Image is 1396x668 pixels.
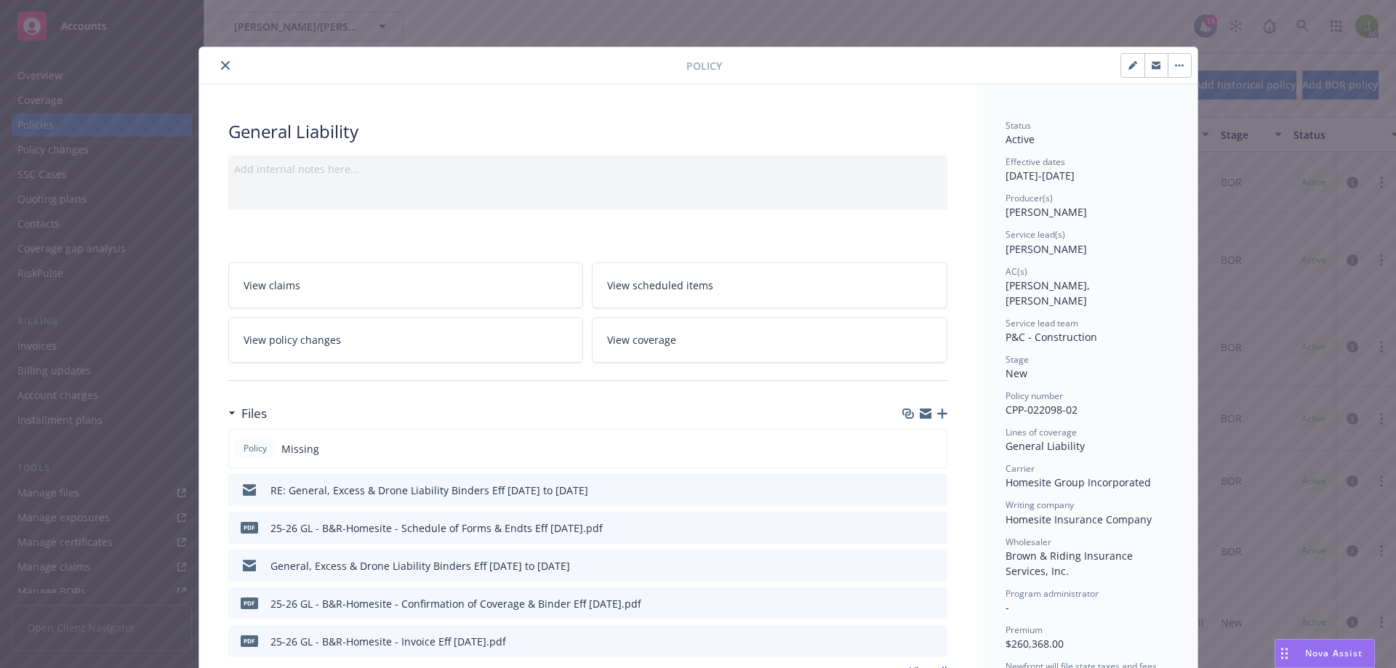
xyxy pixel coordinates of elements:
[592,317,947,363] a: View coverage
[244,278,300,293] span: View claims
[1006,600,1009,614] span: -
[1006,156,1065,168] span: Effective dates
[270,483,588,498] div: RE: General, Excess & Drone Liability Binders Eff [DATE] to [DATE]
[905,634,917,649] button: download file
[228,119,947,144] div: General Liability
[270,520,603,536] div: 25-26 GL - B&R-Homesite - Schedule of Forms & Endts Eff [DATE].pdf
[1006,119,1031,132] span: Status
[928,558,942,574] button: preview file
[228,317,584,363] a: View policy changes
[607,332,676,347] span: View coverage
[1006,278,1093,307] span: [PERSON_NAME], [PERSON_NAME]
[1006,475,1151,489] span: Homesite Group Incorporated
[905,558,917,574] button: download file
[1006,462,1035,475] span: Carrier
[244,332,341,347] span: View policy changes
[1275,639,1375,668] button: Nova Assist
[241,597,258,608] span: pdf
[1006,366,1027,380] span: New
[1275,640,1293,667] div: Drag to move
[228,262,584,308] a: View claims
[928,520,942,536] button: preview file
[241,404,267,423] h3: Files
[928,634,942,649] button: preview file
[1006,317,1078,329] span: Service lead team
[281,441,319,456] span: Missing
[1006,499,1074,511] span: Writing company
[1006,132,1035,146] span: Active
[1006,205,1087,219] span: [PERSON_NAME]
[228,404,267,423] div: Files
[1006,624,1043,636] span: Premium
[1305,647,1363,659] span: Nova Assist
[1006,265,1027,278] span: AC(s)
[1006,242,1087,256] span: [PERSON_NAME]
[1006,330,1097,344] span: P&C - Construction
[217,57,234,74] button: close
[241,442,270,455] span: Policy
[234,161,942,177] div: Add internal notes here...
[1006,390,1063,402] span: Policy number
[1006,192,1053,204] span: Producer(s)
[270,558,570,574] div: General, Excess & Drone Liability Binders Eff [DATE] to [DATE]
[1006,549,1136,578] span: Brown & Riding Insurance Services, Inc.
[1006,353,1029,366] span: Stage
[928,596,942,611] button: preview file
[241,635,258,646] span: pdf
[592,262,947,308] a: View scheduled items
[1006,512,1152,526] span: Homesite Insurance Company
[905,520,917,536] button: download file
[1006,156,1168,183] div: [DATE] - [DATE]
[270,634,506,649] div: 25-26 GL - B&R-Homesite - Invoice Eff [DATE].pdf
[1006,439,1085,453] span: General Liability
[1006,536,1051,548] span: Wholesaler
[1006,426,1077,438] span: Lines of coverage
[905,596,917,611] button: download file
[1006,403,1078,417] span: CPP-022098-02
[241,522,258,533] span: pdf
[686,58,722,73] span: Policy
[1006,228,1065,241] span: Service lead(s)
[1006,587,1099,600] span: Program administrator
[1006,637,1064,651] span: $260,368.00
[607,278,713,293] span: View scheduled items
[270,596,641,611] div: 25-26 GL - B&R-Homesite - Confirmation of Coverage & Binder Eff [DATE].pdf
[905,483,917,498] button: download file
[928,483,942,498] button: preview file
